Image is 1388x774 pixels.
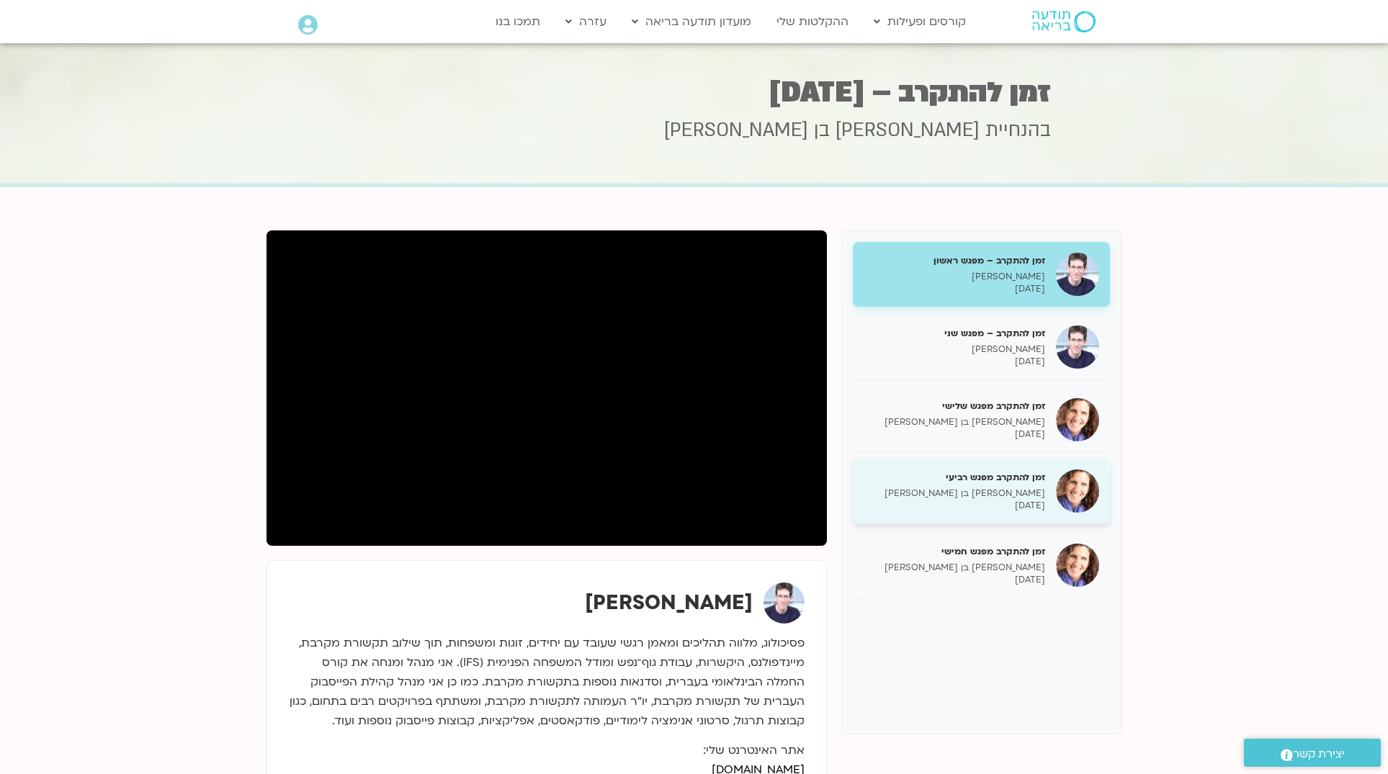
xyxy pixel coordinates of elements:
[864,428,1045,441] p: [DATE]
[624,8,758,35] a: מועדון תודעה בריאה
[1293,744,1345,764] span: יצירת קשר
[864,343,1045,356] p: [PERSON_NAME]
[864,356,1045,368] p: [DATE]
[1056,253,1099,296] img: זמן להתקרב – מפגש ראשון
[488,8,547,35] a: תמכו בנו
[864,254,1045,267] h5: זמן להתקרב – מפגש ראשון
[864,545,1045,558] h5: זמן להתקרב מפגש חמישי
[289,634,805,731] p: פסיכולוג, מלווה תהליכים ומאמן רגשי שעובד עם יחידים, זוגות ומשפחות, תוך שילוב תקשורת מקרבת, מיינדפ...
[1056,544,1099,587] img: זמן להתקרב מפגש חמישי
[864,487,1045,500] p: [PERSON_NAME] בן [PERSON_NAME]
[1056,325,1099,369] img: זמן להתקרב – מפגש שני
[985,117,1051,143] span: בהנחיית
[1032,11,1096,32] img: תודעה בריאה
[585,589,753,616] strong: [PERSON_NAME]
[558,8,614,35] a: עזרה
[338,78,1051,107] h1: זמן להתקרב – [DATE]
[1056,398,1099,441] img: זמן להתקרב מפגש שלישי
[864,416,1045,428] p: [PERSON_NAME] בן [PERSON_NAME]
[864,562,1045,574] p: [PERSON_NAME] בן [PERSON_NAME]
[864,327,1045,340] h5: זמן להתקרב – מפגש שני
[864,500,1045,512] p: [DATE]
[864,471,1045,484] h5: זמן להתקרב מפגש רביעי
[764,582,805,624] img: ערן טייכר
[864,400,1045,413] h5: זמן להתקרב מפגש שלישי
[864,283,1045,295] p: [DATE]
[864,574,1045,586] p: [DATE]
[1056,469,1099,513] img: זמן להתקרב מפגש רביעי
[867,8,973,35] a: קורסים ופעילות
[864,271,1045,283] p: [PERSON_NAME]
[769,8,856,35] a: ההקלטות שלי
[1244,739,1381,767] a: יצירת קשר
